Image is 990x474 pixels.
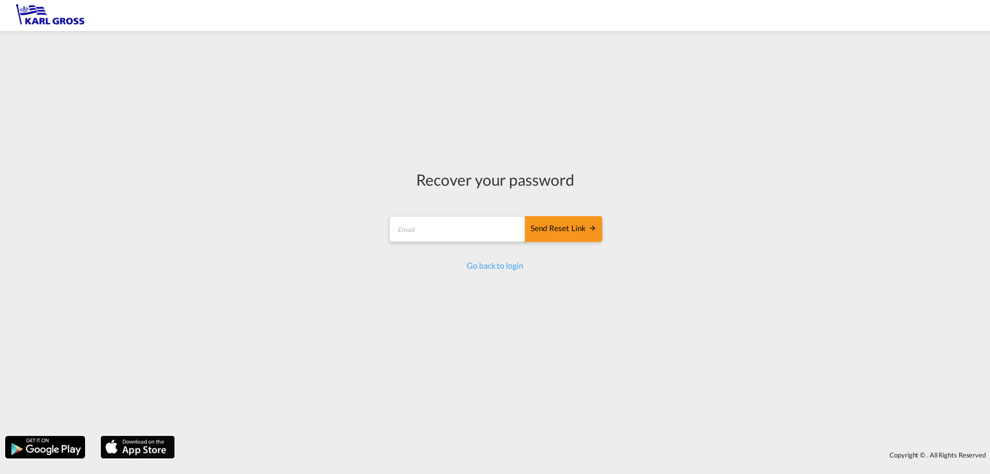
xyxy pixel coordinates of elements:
button: SEND RESET LINK [525,216,602,242]
img: google.png [4,435,86,460]
img: apple.png [100,435,176,460]
div: Send reset link [531,223,597,235]
input: Email [389,216,526,242]
div: Recover your password [388,169,602,190]
div: Copyright © . All Rights Reserved [180,446,990,464]
a: Go back to login [467,260,523,270]
md-icon: icon-arrow-right [588,224,597,232]
img: 3269c73066d711f095e541db4db89301.png [15,4,85,27]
